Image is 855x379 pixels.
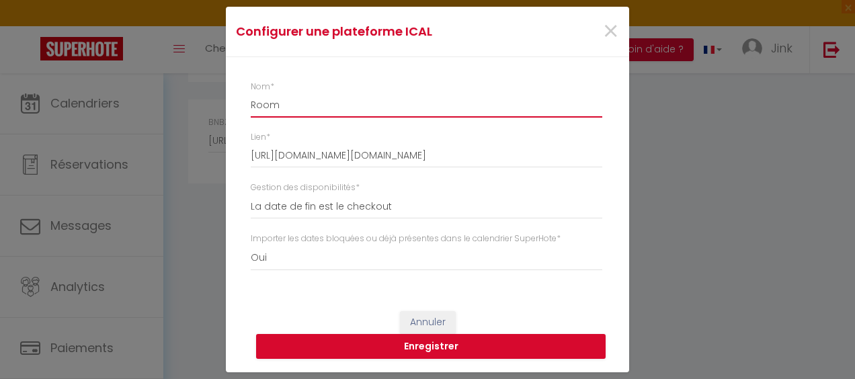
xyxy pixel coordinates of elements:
[236,22,485,41] h4: Configurer une plateforme ICAL
[251,81,274,93] label: Nom
[256,334,606,360] button: Enregistrer
[251,131,270,144] label: Lien
[602,17,619,46] button: Close
[400,311,456,334] button: Annuler
[602,11,619,52] span: ×
[251,181,360,194] label: Gestion des disponibilités
[251,233,561,245] label: Importer les dates bloquées ou déjà présentes dans le calendrier SuperHote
